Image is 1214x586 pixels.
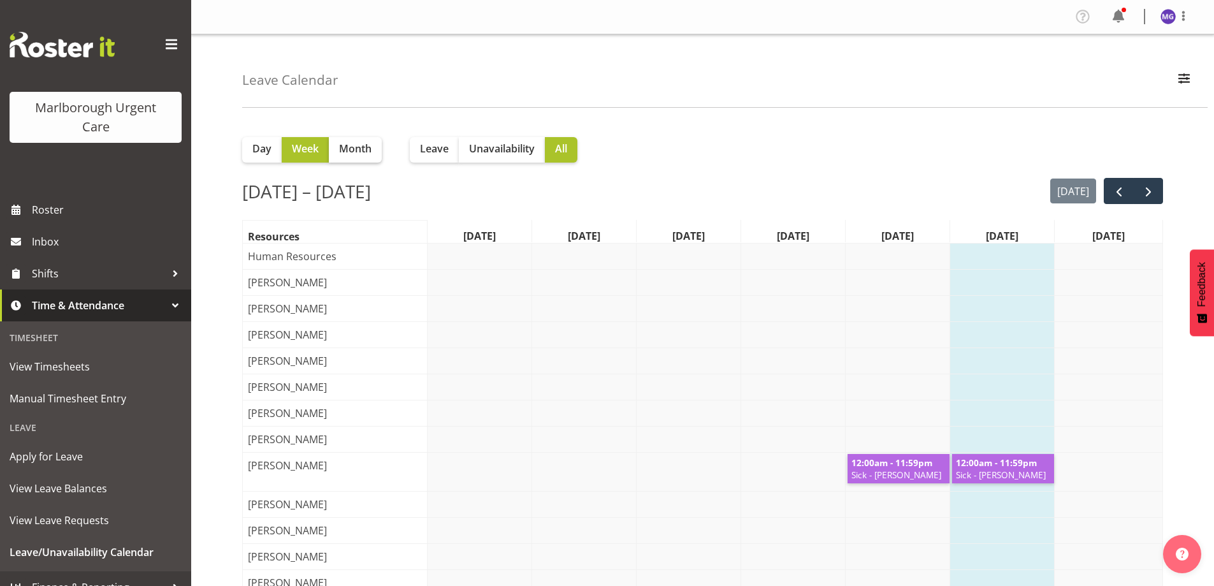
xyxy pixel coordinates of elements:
span: [PERSON_NAME] [245,301,329,316]
button: All [545,137,577,163]
span: Apply for Leave [10,447,182,466]
span: Week [292,141,319,156]
span: Roster [32,200,185,219]
span: View Timesheets [10,357,182,376]
span: Sick - [PERSON_NAME] [955,469,1051,481]
span: [PERSON_NAME] [245,353,329,369]
span: [PERSON_NAME] [245,327,329,342]
div: Marlborough Urgent Care [22,98,169,136]
span: [PERSON_NAME] [245,458,329,473]
h4: Leave Calendar [242,73,338,87]
button: Week [282,137,329,163]
img: help-xxl-2.png [1176,548,1189,560]
span: Inbox [32,232,185,251]
span: [PERSON_NAME] [245,497,329,512]
div: Leave [3,414,188,441]
button: Filter Employees [1171,66,1197,94]
span: [DATE] [670,228,707,244]
button: Unavailability [459,137,545,163]
span: [PERSON_NAME] [245,432,329,447]
span: [PERSON_NAME] [245,379,329,395]
button: Month [329,137,382,163]
span: Leave/Unavailability Calendar [10,543,182,562]
span: Day [252,141,271,156]
span: [PERSON_NAME] [245,406,329,421]
span: View Leave Requests [10,511,182,530]
h2: [DATE] – [DATE] [242,178,371,205]
span: Feedback [1196,262,1208,307]
button: Day [242,137,282,163]
button: next [1133,178,1163,204]
span: Time & Attendance [32,296,166,315]
span: View Leave Balances [10,479,182,498]
span: [DATE] [461,228,498,244]
button: prev [1104,178,1134,204]
span: Resources [245,229,302,244]
img: Rosterit website logo [10,32,115,57]
span: Human Resources [245,249,339,264]
a: View Timesheets [3,351,188,383]
span: Month [339,141,372,156]
span: Manual Timesheet Entry [10,389,182,408]
button: [DATE] [1050,179,1097,203]
span: [PERSON_NAME] [245,275,329,290]
span: Sick - [PERSON_NAME] [850,469,947,481]
a: View Leave Requests [3,504,188,536]
button: Feedback - Show survey [1190,249,1214,336]
span: All [555,141,567,156]
span: 12:00am - 11:59pm [850,457,934,469]
span: [DATE] [1090,228,1127,244]
span: [PERSON_NAME] [245,523,329,538]
img: megan-gander11840.jpg [1160,9,1176,24]
span: [DATE] [565,228,603,244]
div: Timesheet [3,325,188,351]
span: 12:00am - 11:59pm [955,457,1038,469]
span: Shifts [32,264,166,283]
a: Manual Timesheet Entry [3,383,188,414]
span: [DATE] [879,228,916,244]
span: [DATE] [774,228,812,244]
button: Leave [410,137,459,163]
a: View Leave Balances [3,472,188,504]
span: [DATE] [983,228,1021,244]
span: Leave [420,141,449,156]
span: [PERSON_NAME] [245,549,329,564]
a: Leave/Unavailability Calendar [3,536,188,568]
span: Unavailability [469,141,535,156]
a: Apply for Leave [3,441,188,472]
